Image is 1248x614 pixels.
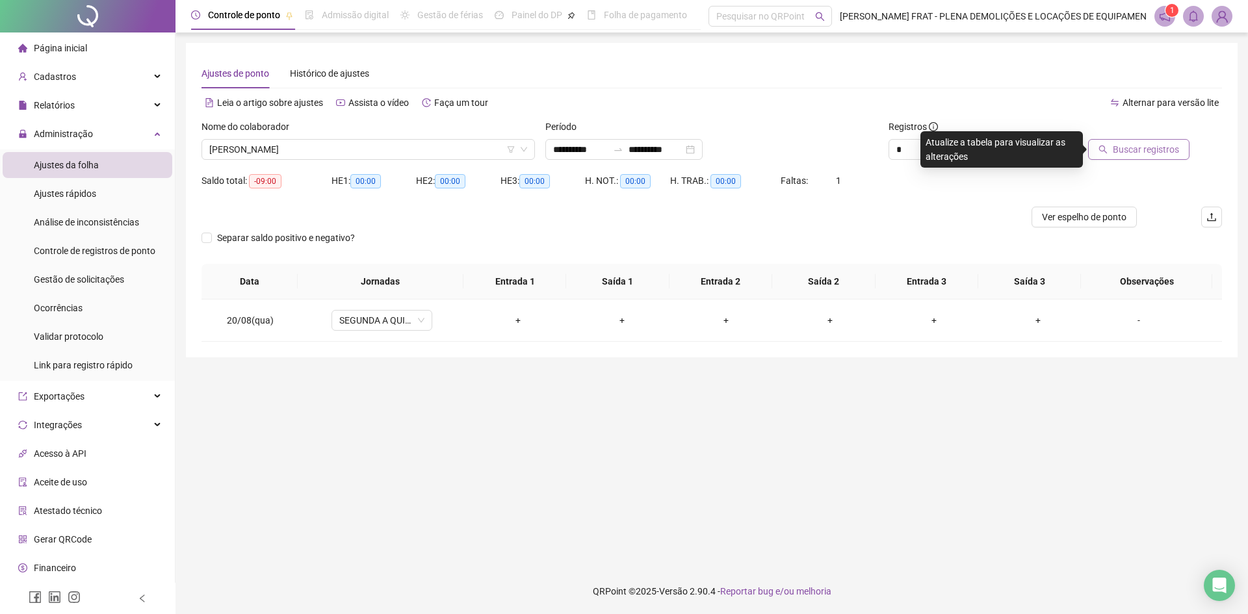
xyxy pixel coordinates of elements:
[416,173,500,188] div: HE 2:
[434,97,488,108] span: Faça um tour
[422,98,431,107] span: history
[34,188,96,199] span: Ajustes rápidos
[1113,142,1179,157] span: Buscar registros
[68,591,81,604] span: instagram
[34,217,139,227] span: Análise de inconsistências
[1100,313,1177,327] div: -
[417,10,483,20] span: Gestão de férias
[585,173,670,188] div: H. NOT.:
[48,591,61,604] span: linkedin
[1159,10,1171,22] span: notification
[519,174,550,188] span: 00:00
[34,331,103,342] span: Validar protocolo
[227,315,274,326] span: 20/08(qua)
[285,12,293,19] span: pushpin
[175,569,1248,614] footer: QRPoint © 2025 - 2.90.4 -
[336,98,345,107] span: youtube
[34,505,102,516] span: Atestado técnico
[892,313,976,327] div: +
[138,594,147,603] span: left
[18,478,27,487] span: audit
[613,144,623,155] span: to
[217,97,323,108] span: Leia o artigo sobre ajustes
[201,120,298,134] label: Nome do colaborador
[18,72,27,81] span: user-add
[18,101,27,110] span: file
[34,477,87,487] span: Aceite de uso
[978,264,1081,300] th: Saída 3
[18,535,27,544] span: qrcode
[348,97,409,108] span: Assista o vídeo
[476,313,560,327] div: +
[400,10,409,19] span: sun
[920,131,1083,168] div: Atualize a tabela para visualizar as alterações
[249,174,281,188] span: -09:00
[1170,6,1175,15] span: 1
[1081,264,1212,300] th: Observações
[781,175,810,186] span: Faltas:
[567,12,575,19] span: pushpin
[191,10,200,19] span: clock-circle
[34,534,92,544] span: Gerar QRCode
[305,10,314,19] span: file-done
[684,313,768,327] div: +
[1165,4,1178,17] sup: 1
[18,420,27,429] span: sync
[290,68,369,79] span: Histórico de ajustes
[1032,207,1137,227] button: Ver espelho de ponto
[772,264,875,300] th: Saída 2
[350,174,381,188] span: 00:00
[212,231,360,245] span: Separar saldo positivo e negativo?
[996,313,1080,327] div: +
[34,563,76,573] span: Financeiro
[34,360,133,370] span: Link para registro rápido
[840,9,1147,23] span: [PERSON_NAME] FRAT - PLENA DEMOLIÇÕES E LOCAÇÕES DE EQUIPAMEN
[604,10,687,20] span: Folha de pagamento
[208,10,280,20] span: Controle de ponto
[788,313,872,327] div: +
[34,391,84,402] span: Exportações
[29,591,42,604] span: facebook
[815,12,825,21] span: search
[34,160,99,170] span: Ajustes da folha
[710,174,741,188] span: 00:00
[1110,98,1119,107] span: swap
[339,311,424,330] span: SEGUNDA A QUINTA
[1098,145,1108,154] span: search
[1212,6,1232,26] img: 64922
[836,175,841,186] span: 1
[18,449,27,458] span: api
[876,264,978,300] th: Entrada 3
[545,120,585,134] label: Período
[580,313,664,327] div: +
[512,10,562,20] span: Painel do DP
[670,173,781,188] div: H. TRAB.:
[1204,570,1235,601] div: Open Intercom Messenger
[18,506,27,515] span: solution
[1091,274,1201,288] span: Observações
[620,174,651,188] span: 00:00
[520,146,528,153] span: down
[1123,97,1219,108] span: Alternar para versão lite
[298,264,463,300] th: Jornadas
[18,563,27,572] span: dollar
[613,144,623,155] span: swap-right
[34,420,82,430] span: Integrações
[201,264,298,300] th: Data
[34,303,83,313] span: Ocorrências
[322,10,389,20] span: Admissão digital
[209,140,527,159] span: CHARLES DIAS DO NASCIMENTO
[669,264,772,300] th: Entrada 2
[1042,210,1126,224] span: Ver espelho de ponto
[201,68,269,79] span: Ajustes de ponto
[34,129,93,139] span: Administração
[566,264,669,300] th: Saída 1
[1188,10,1199,22] span: bell
[34,43,87,53] span: Página inicial
[507,146,515,153] span: filter
[18,129,27,138] span: lock
[34,246,155,256] span: Controle de registros de ponto
[463,264,566,300] th: Entrada 1
[659,586,688,596] span: Versão
[34,100,75,110] span: Relatórios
